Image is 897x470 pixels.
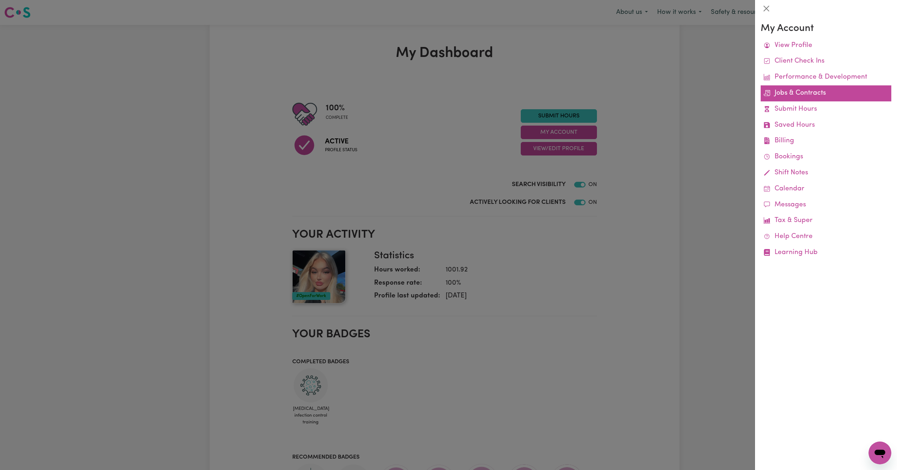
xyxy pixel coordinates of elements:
[761,165,891,181] a: Shift Notes
[761,181,891,197] a: Calendar
[761,197,891,213] a: Messages
[761,3,772,14] button: Close
[761,149,891,165] a: Bookings
[761,38,891,54] a: View Profile
[761,53,891,69] a: Client Check Ins
[761,69,891,85] a: Performance & Development
[761,85,891,101] a: Jobs & Contracts
[761,101,891,117] a: Submit Hours
[761,133,891,149] a: Billing
[869,442,891,464] iframe: Button to launch messaging window, conversation in progress
[761,23,891,35] h3: My Account
[761,117,891,133] a: Saved Hours
[761,213,891,229] a: Tax & Super
[761,229,891,245] a: Help Centre
[761,245,891,261] a: Learning Hub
